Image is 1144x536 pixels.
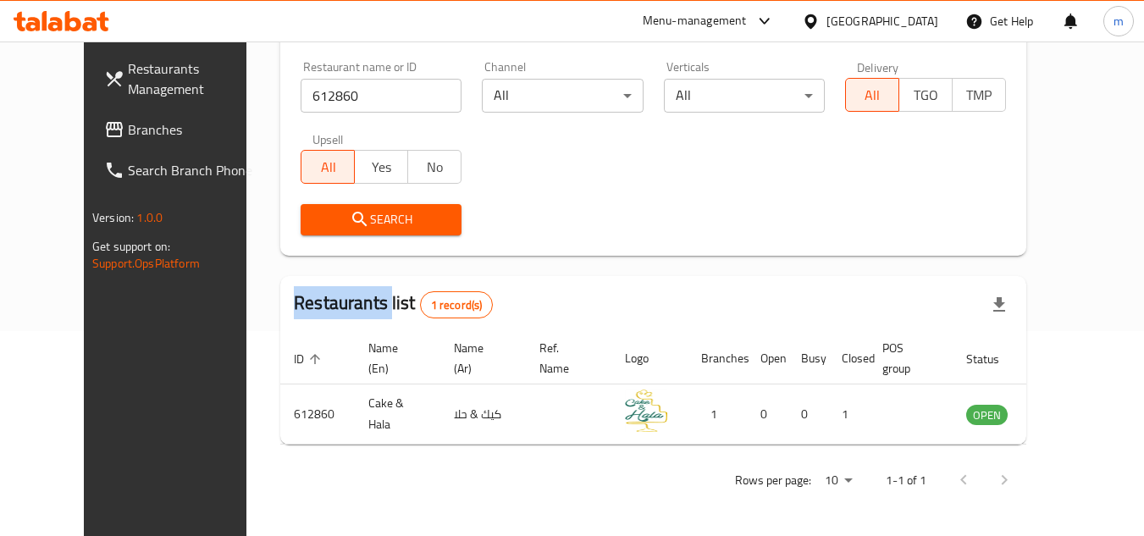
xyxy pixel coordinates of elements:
[898,78,953,112] button: TGO
[959,83,999,108] span: TMP
[301,79,461,113] input: Search for restaurant name or ID..
[421,297,493,313] span: 1 record(s)
[747,384,788,445] td: 0
[312,133,344,145] label: Upsell
[301,20,1006,46] h2: Restaurant search
[280,333,1100,445] table: enhanced table
[882,338,932,379] span: POS group
[368,338,420,379] span: Name (En)
[818,468,859,494] div: Rows per page:
[845,78,899,112] button: All
[128,119,262,140] span: Branches
[308,155,348,180] span: All
[966,349,1021,369] span: Status
[354,150,408,184] button: Yes
[91,150,275,191] a: Search Branch Phone
[294,349,326,369] span: ID
[966,406,1008,425] span: OPEN
[415,155,455,180] span: No
[664,79,825,113] div: All
[625,390,667,432] img: Cake & Hala
[92,207,134,229] span: Version:
[1114,12,1124,30] span: m
[788,384,828,445] td: 0
[611,333,688,384] th: Logo
[539,338,591,379] span: Ref. Name
[828,333,869,384] th: Closed
[828,384,869,445] td: 1
[482,79,643,113] div: All
[407,150,461,184] button: No
[92,252,200,274] a: Support.OpsPlatform
[886,470,926,491] p: 1-1 of 1
[280,384,355,445] td: 612860
[128,160,262,180] span: Search Branch Phone
[301,150,355,184] button: All
[301,204,461,235] button: Search
[91,48,275,109] a: Restaurants Management
[362,155,401,180] span: Yes
[643,11,747,31] div: Menu-management
[128,58,262,99] span: Restaurants Management
[979,285,1020,325] div: Export file
[92,235,170,257] span: Get support on:
[355,384,440,445] td: Cake & Hala
[853,83,893,108] span: All
[91,109,275,150] a: Branches
[454,338,506,379] span: Name (Ar)
[440,384,526,445] td: كيك & حلا
[826,12,938,30] div: [GEOGRAPHIC_DATA]
[294,290,493,318] h2: Restaurants list
[735,470,811,491] p: Rows per page:
[966,405,1008,425] div: OPEN
[688,384,747,445] td: 1
[688,333,747,384] th: Branches
[747,333,788,384] th: Open
[788,333,828,384] th: Busy
[952,78,1006,112] button: TMP
[857,61,899,73] label: Delivery
[906,83,946,108] span: TGO
[314,209,448,230] span: Search
[136,207,163,229] span: 1.0.0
